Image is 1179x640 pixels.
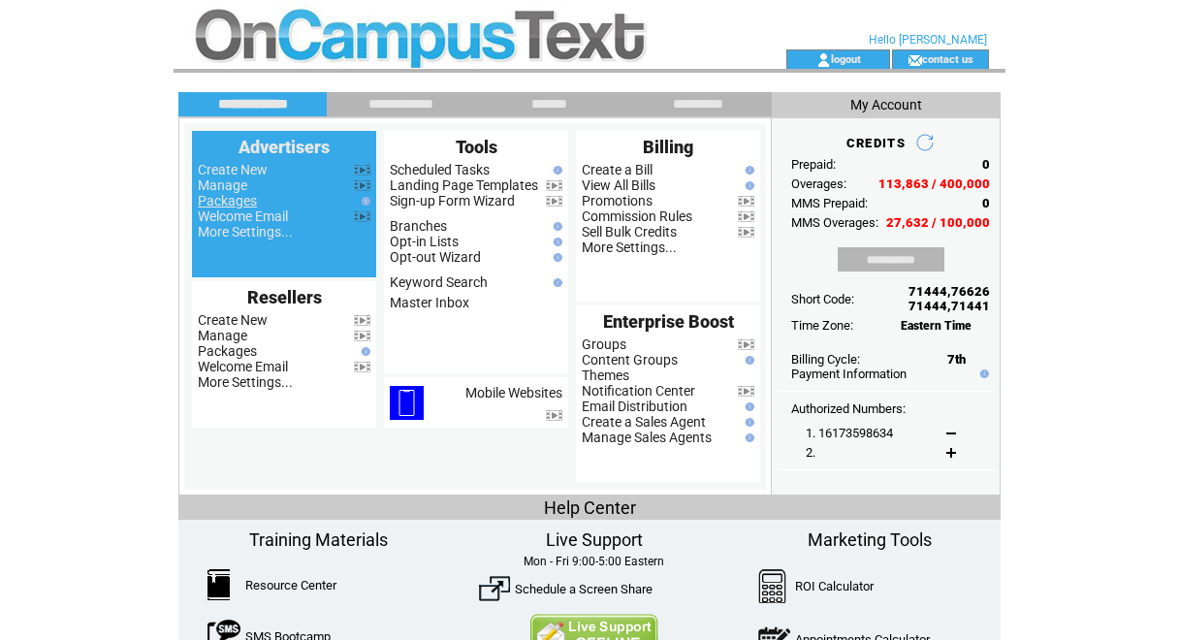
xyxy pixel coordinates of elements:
img: Calculator.png [758,569,787,603]
img: contact_us_icon.gif [908,52,922,68]
img: help.gif [975,369,989,378]
img: video.png [738,386,754,397]
a: Packages [198,343,257,359]
img: video.png [546,180,562,191]
a: Sign-up Form Wizard [390,193,515,208]
span: Mon - Fri 9:00-5:00 Eastern [524,555,664,568]
span: Authorized Numbers: [791,401,906,416]
span: Billing Cycle: [791,352,860,367]
span: Help Center [544,497,636,518]
span: Overages: [791,176,846,191]
span: 0 [982,157,990,172]
img: help.gif [549,238,562,246]
a: logout [831,52,861,65]
span: Tools [456,137,497,157]
span: Time Zone: [791,318,853,333]
img: help.gif [741,433,754,442]
a: Notification Center [582,383,695,399]
span: Advertisers [239,137,330,157]
img: video.png [354,362,370,372]
a: Master Inbox [390,295,469,310]
a: Manage [198,328,247,343]
img: help.gif [549,222,562,231]
a: Landing Page Templates [390,177,538,193]
a: Resource Center [245,578,336,592]
a: Sell Bulk Credits [582,224,677,240]
img: help.gif [357,197,370,206]
span: 7th [947,352,966,367]
img: video.png [738,196,754,207]
a: More Settings... [198,374,293,390]
span: MMS Overages: [791,215,878,230]
img: video.png [354,331,370,341]
img: video.png [738,211,754,222]
a: Create New [198,312,268,328]
a: Welcome Email [198,208,288,224]
span: 71444,76626 71444,71441 [908,284,990,313]
a: Content Groups [582,352,678,368]
span: Prepaid: [791,157,836,172]
img: video.png [354,211,370,222]
img: video.png [546,410,562,421]
a: Groups [582,336,626,352]
span: Resellers [247,287,322,307]
span: Hello [PERSON_NAME] [869,33,987,47]
span: Training Materials [249,529,388,550]
a: Branches [390,218,447,234]
img: help.gif [549,253,562,262]
a: Payment Information [791,367,907,381]
a: Opt-out Wizard [390,249,481,265]
img: video.png [546,196,562,207]
img: help.gif [741,418,754,427]
span: Enterprise Boost [603,311,734,332]
a: More Settings... [198,224,293,240]
a: Email Distribution [582,399,687,414]
img: mobile-websites.png [390,386,424,420]
img: video.png [738,339,754,350]
img: help.gif [741,181,754,190]
img: help.gif [549,166,562,175]
a: ROI Calculator [795,579,874,593]
span: 2. [806,445,815,460]
span: MMS Prepaid: [791,196,868,210]
span: 1. 16173598634 [806,426,893,440]
a: Create a Sales Agent [582,414,706,430]
a: Promotions [582,193,653,208]
a: Keyword Search [390,274,488,290]
img: video.png [354,165,370,176]
span: Marketing Tools [808,529,932,550]
a: Themes [582,368,629,383]
a: Scheduled Tasks [390,162,490,177]
img: help.gif [741,356,754,365]
a: Manage Sales Agents [582,430,712,445]
img: help.gif [357,347,370,356]
span: Live Support [546,529,643,550]
img: help.gif [741,402,754,411]
a: Schedule a Screen Share [515,582,653,596]
a: Packages [198,193,257,208]
a: Create a Bill [582,162,653,177]
a: Mobile Websites [465,385,562,400]
a: Manage [198,177,247,193]
img: video.png [738,227,754,238]
a: Welcome Email [198,359,288,374]
a: More Settings... [582,240,677,255]
span: Short Code: [791,292,854,306]
span: CREDITS [846,136,906,150]
span: 0 [982,196,990,210]
img: account_icon.gif [816,52,831,68]
span: Eastern Time [901,319,972,333]
img: video.png [354,315,370,326]
img: ResourceCenter.png [207,569,230,600]
img: video.png [354,180,370,191]
span: 27,632 / 100,000 [886,215,990,230]
a: Opt-in Lists [390,234,459,249]
a: Commission Rules [582,208,692,224]
a: contact us [922,52,973,65]
img: ScreenShare.png [479,573,510,604]
span: My Account [850,97,922,112]
img: help.gif [741,166,754,175]
span: Billing [643,137,693,157]
a: Create New [198,162,268,177]
span: 113,863 / 400,000 [878,176,990,191]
